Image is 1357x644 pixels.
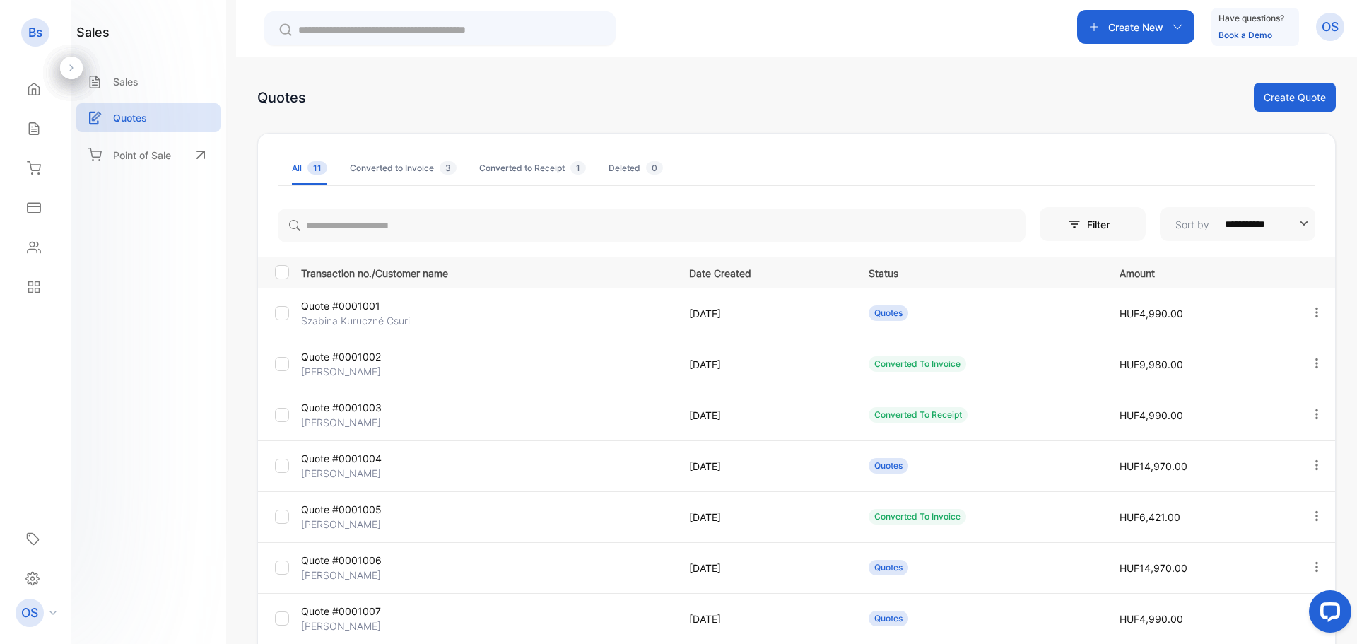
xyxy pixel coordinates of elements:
[301,619,425,633] p: [PERSON_NAME]
[1077,10,1194,44] button: Create New
[301,349,425,364] p: Quote #0001002
[689,408,839,423] p: [DATE]
[76,139,221,170] a: Point of Sale
[869,407,968,423] div: Converted To Receipt
[869,356,966,372] div: Converted To Invoice
[301,400,425,415] p: Quote #0001003
[76,23,110,42] h1: sales
[301,466,425,481] p: [PERSON_NAME]
[869,611,908,626] div: Quotes
[28,23,42,42] p: Bs
[1175,217,1209,232] p: Sort by
[1120,409,1183,421] span: HUF4,990.00
[301,517,425,532] p: [PERSON_NAME]
[307,161,327,175] span: 11
[301,415,425,430] p: [PERSON_NAME]
[1160,207,1315,241] button: Sort by
[301,298,425,313] p: Quote #0001001
[301,313,425,328] p: Szabina Kuruczné Csuri
[479,162,586,175] div: Converted to Receipt
[113,148,171,163] p: Point of Sale
[76,103,221,132] a: Quotes
[257,87,306,108] div: Quotes
[1254,83,1336,112] button: Create Quote
[1120,358,1183,370] span: HUF9,980.00
[76,67,221,96] a: Sales
[21,604,38,622] p: OS
[1218,11,1284,25] p: Have questions?
[570,161,586,175] span: 1
[301,568,425,582] p: [PERSON_NAME]
[301,553,425,568] p: Quote #0001006
[1120,308,1183,320] span: HUF4,990.00
[1120,562,1187,574] span: HUF14,970.00
[869,458,908,474] div: Quotes
[440,161,457,175] span: 3
[689,561,839,575] p: [DATE]
[689,263,839,281] p: Date Created
[1218,30,1272,40] a: Book a Demo
[689,306,839,321] p: [DATE]
[609,162,663,175] div: Deleted
[1120,511,1180,523] span: HUF6,421.00
[689,510,839,525] p: [DATE]
[689,357,839,372] p: [DATE]
[869,509,966,525] div: Converted To Invoice
[869,560,908,575] div: Quotes
[689,459,839,474] p: [DATE]
[869,305,908,321] div: Quotes
[301,364,425,379] p: [PERSON_NAME]
[350,162,457,175] div: Converted to Invoice
[646,161,663,175] span: 0
[1120,263,1281,281] p: Amount
[1316,10,1344,44] button: OS
[1298,585,1357,644] iframe: LiveChat chat widget
[1120,613,1183,625] span: HUF4,990.00
[689,611,839,626] p: [DATE]
[113,74,139,89] p: Sales
[869,263,1091,281] p: Status
[301,604,425,619] p: Quote #0001007
[301,502,425,517] p: Quote #0001005
[292,162,327,175] div: All
[113,110,147,125] p: Quotes
[301,451,425,466] p: Quote #0001004
[1108,20,1163,35] p: Create New
[1322,18,1339,36] p: OS
[1120,460,1187,472] span: HUF14,970.00
[301,263,671,281] p: Transaction no./Customer name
